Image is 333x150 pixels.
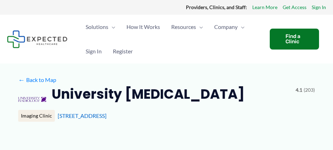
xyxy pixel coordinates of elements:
[296,85,302,95] span: 4.1
[304,85,315,95] span: (203)
[270,29,319,50] a: Find a Clinic
[214,15,238,39] span: Company
[196,15,203,39] span: Menu Toggle
[186,4,247,10] strong: Providers, Clinics, and Staff:
[52,85,245,103] h2: University [MEDICAL_DATA]
[86,39,102,63] span: Sign In
[283,3,306,12] a: Get Access
[121,15,166,39] a: How It Works
[238,15,245,39] span: Menu Toggle
[312,3,326,12] a: Sign In
[171,15,196,39] span: Resources
[86,15,108,39] span: Solutions
[209,15,250,39] a: CompanyMenu Toggle
[80,15,263,63] nav: Primary Site Navigation
[252,3,277,12] a: Learn More
[113,39,133,63] span: Register
[80,39,107,63] a: Sign In
[126,15,160,39] span: How It Works
[7,30,67,48] img: Expected Healthcare Logo - side, dark font, small
[18,76,25,83] span: ←
[107,39,138,63] a: Register
[108,15,115,39] span: Menu Toggle
[58,112,107,119] a: [STREET_ADDRESS]
[80,15,121,39] a: SolutionsMenu Toggle
[18,75,56,85] a: ←Back to Map
[18,110,55,122] div: Imaging Clinic
[166,15,209,39] a: ResourcesMenu Toggle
